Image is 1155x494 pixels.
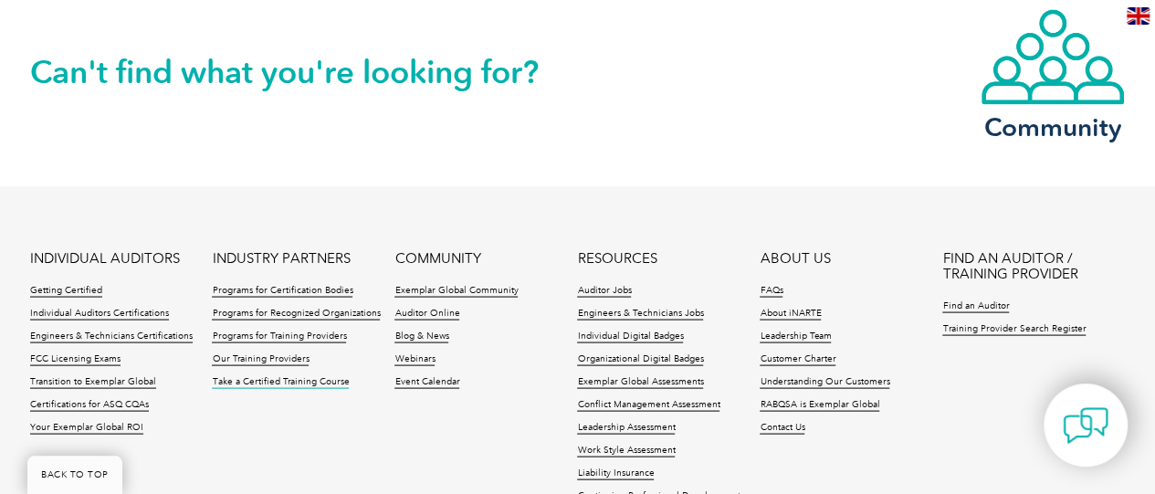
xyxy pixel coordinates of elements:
[760,284,782,297] a: FAQs
[30,284,102,297] a: Getting Certified
[212,284,352,297] a: Programs for Certification Bodies
[30,375,156,388] a: Transition to Exemplar Global
[30,307,169,320] a: Individual Auditors Certifications
[577,467,654,479] a: Liability Insurance
[1063,403,1108,448] img: contact-chat.png
[394,352,435,365] a: Webinars
[30,250,180,266] a: INDIVIDUAL AUDITORS
[760,250,830,266] a: ABOUT US
[577,375,703,388] a: Exemplar Global Assessments
[942,322,1086,335] a: Training Provider Search Register
[980,115,1126,138] h3: Community
[942,250,1125,281] a: FIND AN AUDITOR / TRAINING PROVIDER
[760,398,879,411] a: RABQSA is Exemplar Global
[394,307,459,320] a: Auditor Online
[760,421,804,434] a: Contact Us
[394,330,448,342] a: Blog & News
[212,307,380,320] a: Programs for Recognized Organizations
[212,352,309,365] a: Our Training Providers
[30,330,193,342] a: Engineers & Technicians Certifications
[394,375,459,388] a: Event Calendar
[942,300,1009,312] a: Find an Auditor
[30,352,121,365] a: FCC Licensing Exams
[577,421,675,434] a: Leadership Assessment
[577,284,631,297] a: Auditor Jobs
[980,7,1126,106] img: icon-community.webp
[212,330,346,342] a: Programs for Training Providers
[27,456,122,494] a: BACK TO TOP
[577,250,656,266] a: RESOURCES
[760,375,889,388] a: Understanding Our Customers
[1127,7,1150,25] img: en
[394,250,480,266] a: COMMUNITY
[577,444,675,457] a: Work Style Assessment
[212,375,349,388] a: Take a Certified Training Course
[577,330,683,342] a: Individual Digital Badges
[30,398,149,411] a: Certifications for ASQ CQAs
[30,57,578,86] h2: Can't find what you're looking for?
[30,421,143,434] a: Your Exemplar Global ROI
[577,398,719,411] a: Conflict Management Assessment
[760,307,821,320] a: About iNARTE
[212,250,350,266] a: INDUSTRY PARTNERS
[980,7,1126,138] a: Community
[394,284,518,297] a: Exemplar Global Community
[760,330,831,342] a: Leadership Team
[577,307,703,320] a: Engineers & Technicians Jobs
[577,352,703,365] a: Organizational Digital Badges
[760,352,835,365] a: Customer Charter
